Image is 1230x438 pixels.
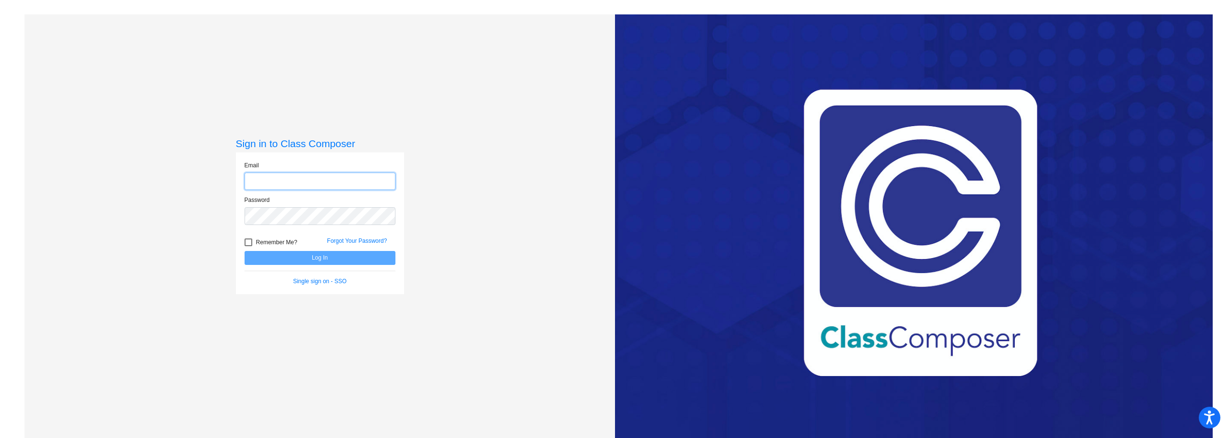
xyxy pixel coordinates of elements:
[236,138,404,150] h3: Sign in to Class Composer
[293,278,346,285] a: Single sign on - SSO
[245,251,395,265] button: Log In
[327,238,387,244] a: Forgot Your Password?
[245,196,270,204] label: Password
[245,161,259,170] label: Email
[256,237,297,248] span: Remember Me?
